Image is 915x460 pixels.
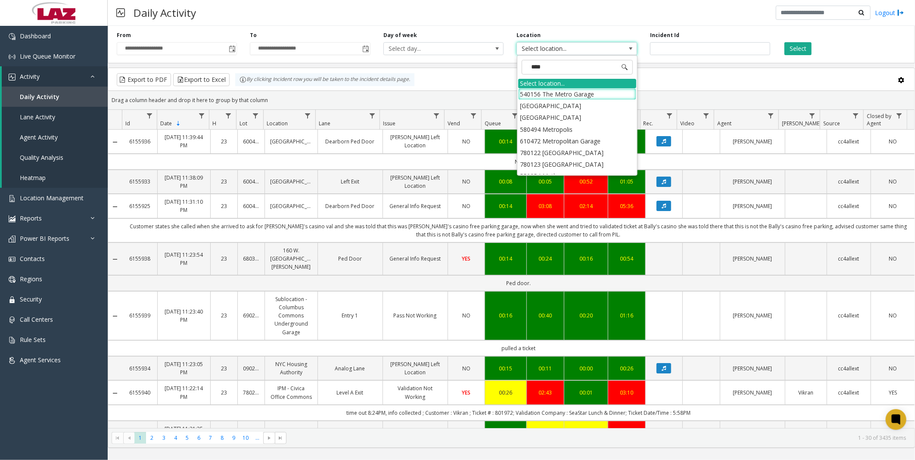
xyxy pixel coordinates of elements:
img: pageIcon [116,2,125,23]
a: 00:24 [532,255,559,263]
span: Issue [383,120,396,127]
a: cc4allext [832,311,865,320]
span: Go to the next page [266,435,273,441]
img: 'icon' [9,256,16,263]
span: Heatmap [20,174,46,182]
span: Contacts [20,255,45,263]
div: 00:26 [490,389,521,397]
div: By clicking Incident row you will be taken to the incident details page. [235,73,414,86]
span: NO [462,138,470,145]
a: 00:20 [570,311,603,320]
a: cc4allext [832,137,865,146]
span: Page 6 [193,432,205,444]
a: Closed by Agent Filter Menu [893,110,905,121]
a: Id Filter Menu [143,110,155,121]
a: YES [876,389,909,397]
label: To [250,31,257,39]
span: Toggle popup [361,43,370,55]
a: [PERSON_NAME] [725,389,780,397]
span: Regions [20,275,42,283]
span: YES [462,389,470,396]
a: NO [453,364,480,373]
a: Rec. Filter Menu [663,110,675,121]
span: Agent Services [20,356,61,364]
a: 23 [216,177,232,186]
span: Select location... [517,43,613,55]
img: 'icon' [9,317,16,323]
a: NO [876,177,909,186]
a: 00:14 [490,202,521,210]
a: 23 [216,202,232,210]
span: Agent Activity [20,133,58,141]
td: Customer states she called when she arrived to ask for [PERSON_NAME]'s casino val and she was tol... [122,218,915,242]
a: 680344 [243,255,259,263]
a: 00:54 [613,255,640,263]
a: Entry 1 [323,311,377,320]
div: 00:15 [490,364,521,373]
div: 03:08 [532,202,559,210]
span: NO [889,255,897,262]
span: Page 4 [170,432,181,444]
div: 00:08 [490,177,521,186]
div: 00:05 [532,177,559,186]
a: Lane Filter Menu [366,110,378,121]
span: Daily Activity [20,93,59,101]
a: Vikran [791,389,822,397]
a: 690255 [243,311,259,320]
span: NO [462,365,470,372]
a: [DATE] 11:23:05 PM [163,360,205,376]
a: [GEOGRAPHIC_DATA] [270,177,312,186]
td: pulled a ticket [122,340,915,356]
a: cc4allext [832,389,865,397]
a: 00:52 [570,177,603,186]
a: 6155934 [128,364,152,373]
a: [PERSON_NAME] [725,311,780,320]
span: Page 7 [205,432,216,444]
a: cc4allext [832,364,865,373]
li: 780123 [GEOGRAPHIC_DATA] [518,159,636,170]
li: 540156 The Metro Garage [518,88,636,100]
img: 'icon' [9,337,16,344]
span: NO [889,202,897,210]
a: 6155939 [128,311,152,320]
div: Select location... [518,79,636,88]
a: [DATE] 11:21:35 PM [163,425,205,441]
div: Drag a column header and drop it here to group by that column [108,93,915,108]
a: 01:05 [613,177,640,186]
a: Issue Filter Menu [431,110,442,121]
a: H Filter Menu [223,110,234,121]
a: 00:16 [490,311,521,320]
a: cc4allext [832,255,865,263]
a: Dearborn Ped Door [323,137,377,146]
span: Call Centers [20,315,53,323]
a: Date Filter Menu [196,110,207,121]
a: General Info Request [388,202,442,210]
a: NO [876,255,909,263]
span: NO [889,365,897,372]
a: Location Filter Menu [302,110,314,121]
td: NR [122,154,915,170]
a: NYC Housing Authority [270,360,312,376]
li: [GEOGRAPHIC_DATA] [518,100,636,112]
span: Activity [20,72,40,81]
kendo-pager-info: 1 - 30 of 3435 items [292,434,906,441]
a: Collapse Details [108,256,122,263]
a: 23 [216,137,232,146]
a: Source Filter Menu [850,110,862,121]
div: 00:01 [570,389,603,397]
img: 'icon' [9,236,16,242]
a: [PERSON_NAME] [725,202,780,210]
a: 6155938 [128,255,152,263]
a: [PERSON_NAME] [725,177,780,186]
a: 00:16 [570,255,603,263]
a: NO [876,311,909,320]
a: 23 [216,255,232,263]
a: 02:43 [532,389,559,397]
button: Select [784,42,812,55]
a: NO [876,137,909,146]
